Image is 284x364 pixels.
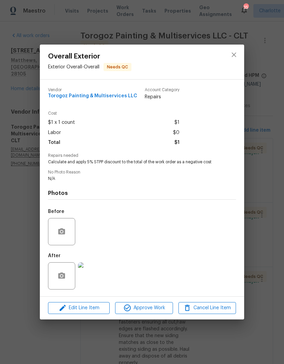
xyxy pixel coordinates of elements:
[48,209,64,214] h5: Before
[48,176,217,182] span: N/A
[48,138,60,148] span: Total
[48,302,110,314] button: Edit Line Item
[48,111,179,116] span: Cost
[178,302,236,314] button: Cancel Line Item
[117,304,171,312] span: Approve Work
[48,118,75,128] span: $1 x 1 count
[48,159,217,165] span: Calculate and apply 5% STPP discount to the total of the work order as a negative cost
[50,304,108,312] span: Edit Line Item
[174,118,179,128] span: $1
[48,88,137,92] span: Vendor
[48,53,131,60] span: Overall Exterior
[180,304,234,312] span: Cancel Line Item
[226,47,242,63] button: close
[174,138,179,148] span: $1
[48,94,137,99] span: Torogoz Painting & Multiservices LLC
[115,302,173,314] button: Approve Work
[48,153,236,158] span: Repairs needed
[48,128,61,138] span: Labor
[48,65,99,69] span: Exterior Overall - Overall
[104,64,131,70] span: Needs QC
[48,190,236,197] h4: Photos
[48,253,61,258] h5: After
[48,170,236,175] span: No Photo Reason
[145,88,179,92] span: Account Category
[173,128,179,138] span: $0
[145,94,179,100] span: Repairs
[243,4,248,11] div: 35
